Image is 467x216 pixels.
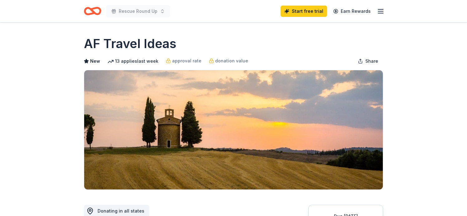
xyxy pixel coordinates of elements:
[119,7,157,15] span: Rescue Round Up
[98,208,144,214] span: Donating in all states
[215,57,248,65] span: donation value
[106,5,170,17] button: Rescue Round Up
[84,4,101,18] a: Home
[166,57,201,65] a: approval rate
[281,6,327,17] a: Start free trial
[84,70,383,189] img: Image for AF Travel Ideas
[108,57,158,65] div: 13 applies last week
[172,57,201,65] span: approval rate
[353,55,383,67] button: Share
[209,57,248,65] a: donation value
[330,6,374,17] a: Earn Rewards
[365,57,378,65] span: Share
[84,35,176,52] h1: AF Travel Ideas
[90,57,100,65] span: New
